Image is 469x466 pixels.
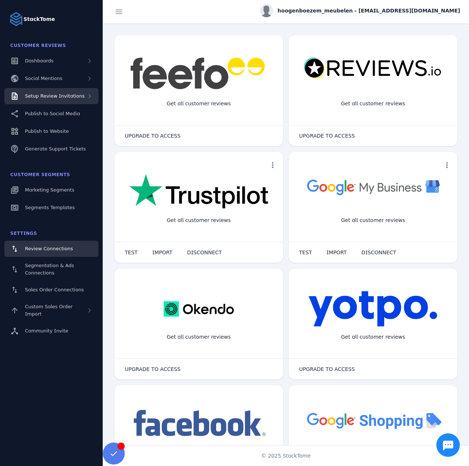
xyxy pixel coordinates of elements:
[125,133,181,138] span: UPGRADE TO ACCESS
[4,323,98,339] a: Community Invite
[265,158,280,172] button: more
[303,407,443,433] img: googleshopping.png
[4,258,98,280] a: Segmentation & Ads Connections
[261,452,311,460] span: © 2025 StackTome
[161,211,237,230] div: Get all customer reviews
[319,245,354,260] button: IMPORT
[25,128,69,134] span: Publish to Website
[4,123,98,139] a: Publish to Website
[129,57,268,90] img: feefo.png
[335,211,411,230] div: Get all customer reviews
[164,291,234,327] img: okendo.webp
[303,174,443,200] img: googlebusiness.png
[129,174,268,210] img: trustpilot.png
[292,128,362,143] button: UPGRADE TO ACCESS
[10,231,37,236] span: Settings
[361,250,396,255] span: DISCONNECT
[308,291,438,327] img: yotpo.png
[299,250,312,255] span: TEST
[125,250,138,255] span: TEST
[10,43,66,48] span: Customer Reviews
[4,241,98,257] a: Review Connections
[187,250,222,255] span: DISCONNECT
[260,4,460,17] button: hoogenboezem_meubelen - [EMAIL_ADDRESS][DOMAIN_NAME]
[4,182,98,198] a: Marketing Segments
[161,327,237,347] div: Get all customer reviews
[23,15,55,23] strong: StackTome
[180,245,229,260] button: DISCONNECT
[440,158,454,172] button: more
[335,94,411,113] div: Get all customer reviews
[25,76,62,81] span: Social Mentions
[25,246,73,251] span: Review Connections
[9,12,23,26] img: Logo image
[117,128,188,143] button: UPGRADE TO ACCESS
[25,111,80,116] span: Publish to Social Media
[129,407,268,440] img: facebook.png
[327,250,347,255] span: IMPORT
[354,245,404,260] button: DISCONNECT
[292,362,362,376] button: UPGRADE TO ACCESS
[117,362,188,376] button: UPGRADE TO ACCESS
[25,287,84,292] span: Sales Order Connections
[4,106,98,122] a: Publish to Social Media
[303,57,443,80] img: reviewsio.svg
[125,367,181,372] span: UPGRADE TO ACCESS
[10,172,70,177] span: Customer Segments
[299,133,355,138] span: UPGRADE TO ACCESS
[152,250,172,255] span: IMPORT
[25,146,86,152] span: Generate Support Tickets
[25,58,54,63] span: Dashboards
[25,263,74,276] span: Segmentation & Ads Connections
[25,328,68,334] span: Community Invite
[4,200,98,216] a: Segments Templates
[161,94,237,113] div: Get all customer reviews
[335,327,411,347] div: Get all customer reviews
[145,245,180,260] button: IMPORT
[292,245,319,260] button: TEST
[260,4,273,17] img: profile.jpg
[330,444,416,463] div: Import Products from Google
[25,205,75,210] span: Segments Templates
[4,141,98,157] a: Generate Support Tickets
[25,187,74,193] span: Marketing Segments
[117,245,145,260] button: TEST
[25,93,85,99] span: Setup Review Invitations
[25,304,73,317] span: Custom Sales Order Import
[299,367,355,372] span: UPGRADE TO ACCESS
[4,282,98,298] a: Sales Order Connections
[277,7,460,15] span: hoogenboezem_meubelen - [EMAIL_ADDRESS][DOMAIN_NAME]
